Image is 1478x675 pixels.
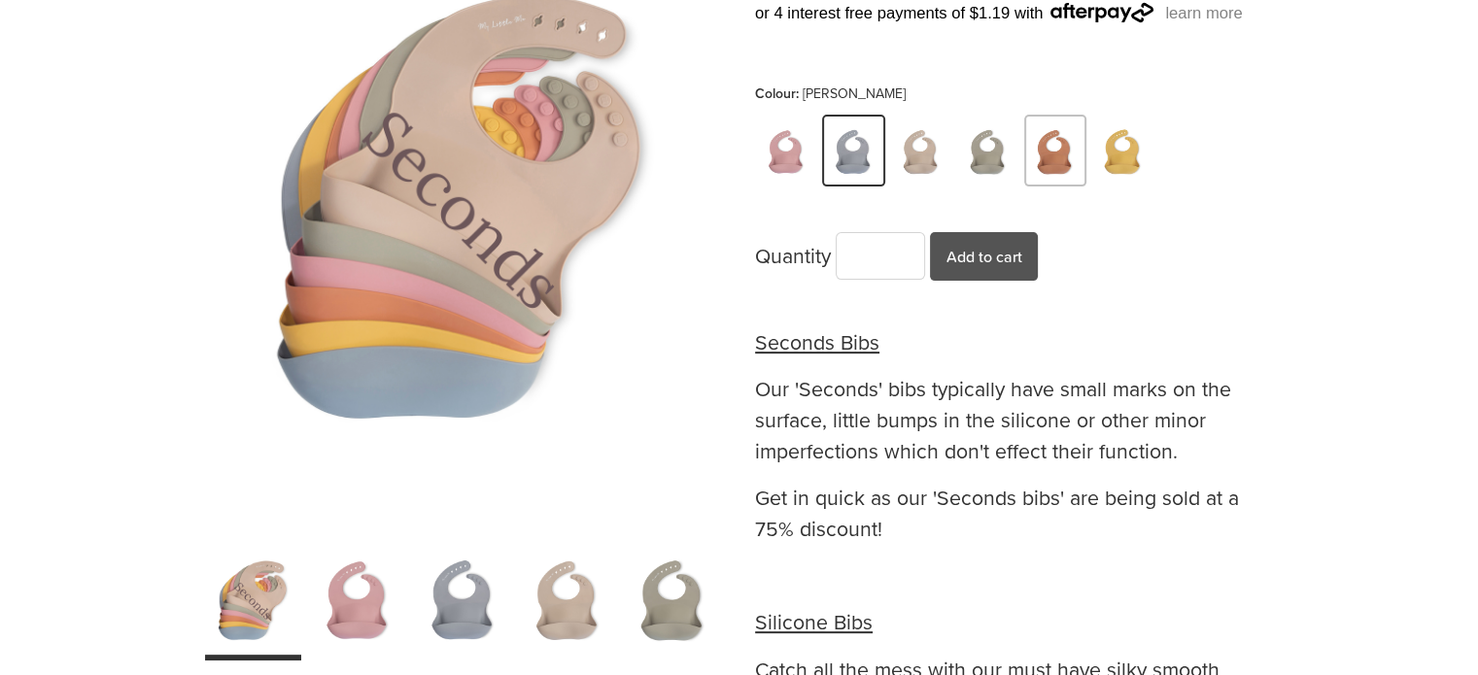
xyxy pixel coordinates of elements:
span: Colour: [755,84,803,103]
u: Seconds Bibs [755,327,879,356]
p: Our 'Seconds' bibs typically have small marks on the surface, little bumps in the silicone or oth... [755,373,1273,466]
p: Get in quick as our 'Seconds bibs' are being sold at a 75% discount! [755,482,1273,544]
div: Quantity [755,233,930,279]
u: Silicone Bibs [755,607,873,636]
button: Add to cart [930,232,1038,280]
span: [PERSON_NAME] [803,84,910,103]
a: learn more [1165,4,1242,22]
